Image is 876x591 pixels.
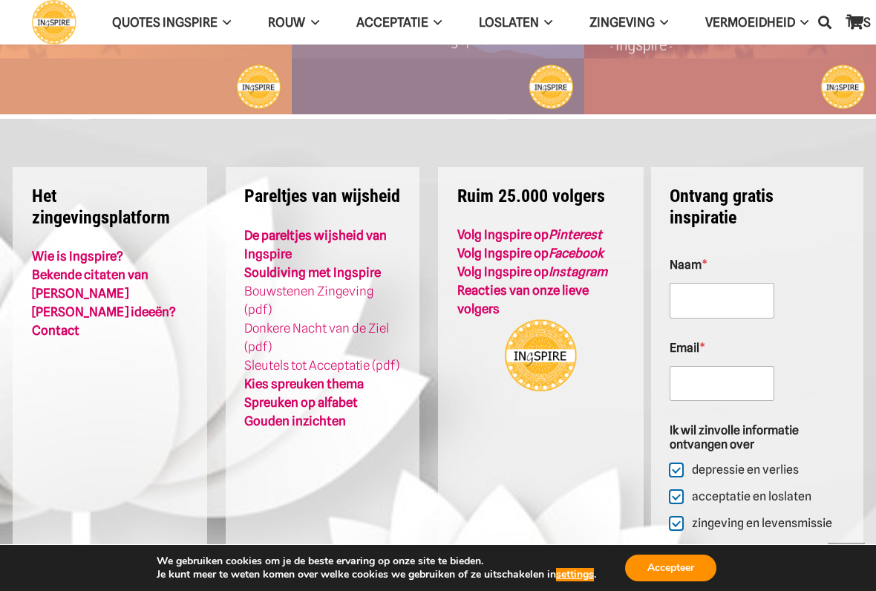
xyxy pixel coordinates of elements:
[810,4,840,41] a: Zoeken
[218,4,231,41] span: QUOTES INGSPIRE Menu
[32,267,148,301] a: Bekende citaten van [PERSON_NAME]
[249,4,337,42] a: ROUWROUW Menu
[244,228,387,261] a: De pareltjes wijsheid van Ingspire
[112,15,218,30] span: QUOTES INGSPIRE
[428,4,442,41] span: Acceptatie Menu
[549,246,604,261] em: Facebook
[457,227,602,242] a: Volg Ingspire opPinterest
[457,283,589,316] a: Reacties van onze lieve volgers
[683,463,799,478] label: depressie en verlies
[356,15,428,30] span: Acceptatie
[244,395,358,410] a: Spreuken op alfabet
[549,227,602,242] em: Pinterest
[244,265,381,280] a: Souldiving met Ingspire
[683,516,832,532] label: zingeving en levensmissie
[571,4,687,42] a: ZingevingZingeving Menu
[32,249,123,264] a: Wie is Ingspire?
[846,15,871,30] span: TIPS
[460,4,571,42] a: LoslatenLoslaten Menu
[244,284,373,317] a: Bouwstenen Zingeving (pdf)
[828,543,865,580] a: Terug naar top
[244,186,400,206] strong: Pareltjes van wijsheid
[539,4,552,41] span: Loslaten Menu
[32,304,176,319] a: [PERSON_NAME] ideeën?
[457,246,604,261] a: Volg Ingspire opFacebook
[32,186,170,228] strong: Het zingevingsplatform
[625,555,716,581] button: Accepteer
[589,15,655,30] span: Zingeving
[655,4,668,41] span: Zingeving Menu
[244,321,389,354] a: Donkere Nacht van de Ziel (pdf)
[305,4,318,41] span: ROUW Menu
[670,341,845,355] label: Email
[670,423,845,451] legend: Ik wil zinvolle informatie ontvangen over
[32,323,79,338] a: Contact
[556,568,594,581] button: settings
[157,555,596,568] p: We gebruiken cookies om je de beste ervaring op onze site te bieden.
[457,227,602,242] strong: Volg Ingspire op
[244,376,364,391] a: Kies spreuken thema
[244,414,346,428] a: Gouden inzichten
[157,568,596,581] p: Je kunt meer te weten komen over welke cookies we gebruiken of ze uitschakelen in .
[549,264,607,279] em: Instagram
[687,4,827,42] a: VERMOEIDHEIDVERMOEIDHEID Menu
[705,15,795,30] span: VERMOEIDHEID
[795,4,808,41] span: VERMOEIDHEID Menu
[268,15,305,30] span: ROUW
[503,319,578,392] img: Ingspire.nl - het zingevingsplatform!
[670,186,774,228] strong: Ontvang gratis inspiratie
[479,15,539,30] span: Loslaten
[683,489,811,505] label: acceptatie en loslaten
[338,4,460,42] a: AcceptatieAcceptatie Menu
[457,264,607,279] a: Volg Ingspire opInstagram
[94,4,249,42] a: QUOTES INGSPIREQUOTES INGSPIRE Menu
[457,264,607,279] strong: Volg Ingspire op
[670,258,845,272] label: Naam
[244,358,399,373] a: Sleutels tot Acceptatie (pdf)
[457,186,605,206] strong: Ruim 25.000 volgers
